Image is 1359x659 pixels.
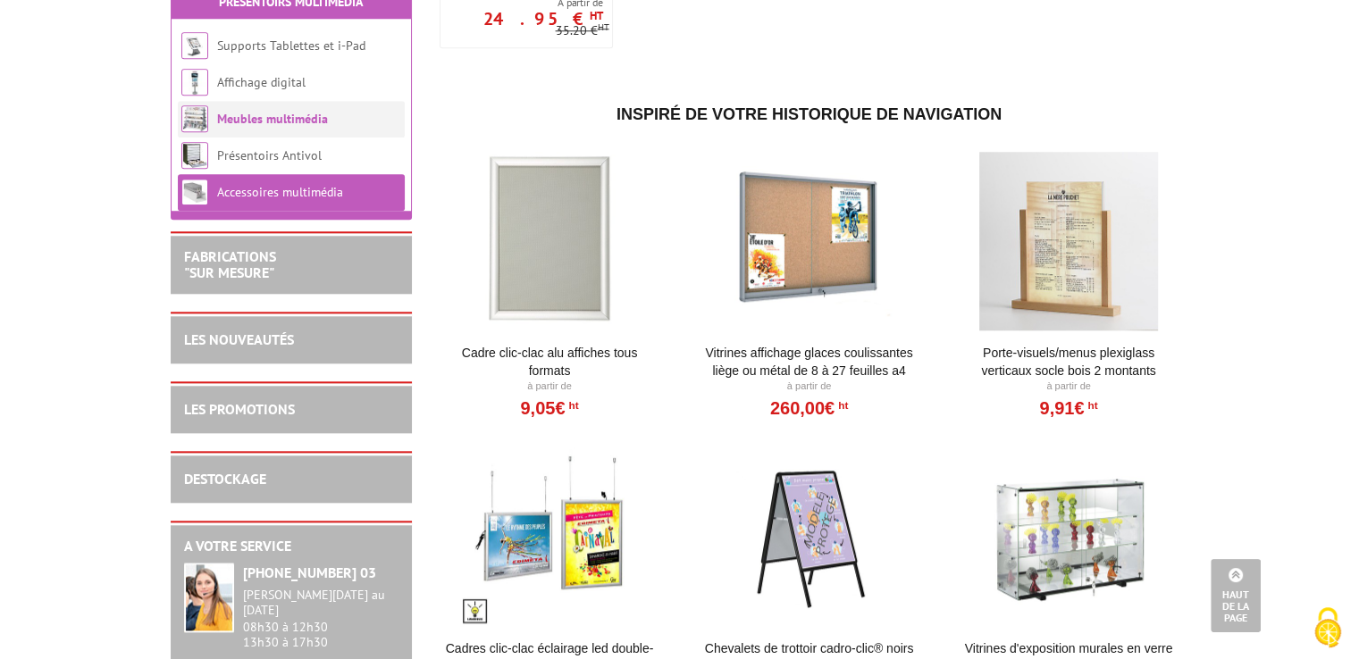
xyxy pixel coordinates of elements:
[184,470,266,488] a: DESTOCKAGE
[181,142,208,169] img: Présentoirs Antivol
[699,344,919,380] a: Vitrines affichage glaces coulissantes liège ou métal de 8 à 27 feuilles A4
[699,639,919,657] a: Chevalets de trottoir Cadro-Clic® Noirs
[1039,403,1097,413] a: 9,91€HT
[699,380,919,394] p: À partir de
[565,399,578,412] sup: HT
[217,147,322,163] a: Présentoirs Antivol
[181,69,208,96] img: Affichage digital
[217,38,365,54] a: Supports Tablettes et i-Pad
[243,563,376,581] strong: [PHONE_NUMBER] 03
[181,105,208,132] img: Meubles multimédia
[617,105,1002,123] span: Inspiré de votre historique de navigation
[184,538,398,555] h2: A votre service
[483,13,603,24] p: 24.95 €
[598,21,609,33] sup: HT
[217,111,328,127] a: Meubles multimédia
[243,588,398,618] div: [PERSON_NAME][DATE] au [DATE]
[184,563,234,632] img: widget-service.jpg
[440,344,660,380] a: Cadre Clic-Clac Alu affiches tous formats
[556,24,609,38] p: 35.20 €
[217,74,306,90] a: Affichage digital
[1296,598,1359,659] button: Cookies (fenêtre modale)
[1211,559,1261,632] a: Haut de la page
[1305,605,1350,650] img: Cookies (fenêtre modale)
[835,399,848,412] sup: HT
[520,403,578,413] a: 9,05€HT
[181,32,208,59] img: Supports Tablettes et i-Pad
[184,400,295,418] a: LES PROMOTIONS
[184,330,294,348] a: LES NOUVEAUTÉS
[217,184,343,200] a: Accessoires multimédia
[181,179,208,205] img: Accessoires multimédia
[770,403,848,413] a: 260,00€HT
[959,344,1179,380] a: Porte-Visuels/Menus Plexiglass Verticaux Socle Bois 2 Montants
[590,8,603,23] sup: HT
[1084,399,1097,412] sup: HT
[440,380,660,394] p: À partir de
[243,588,398,649] div: 08h30 à 12h30 13h30 à 17h30
[184,247,276,281] a: FABRICATIONS"Sur Mesure"
[959,380,1179,394] p: À partir de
